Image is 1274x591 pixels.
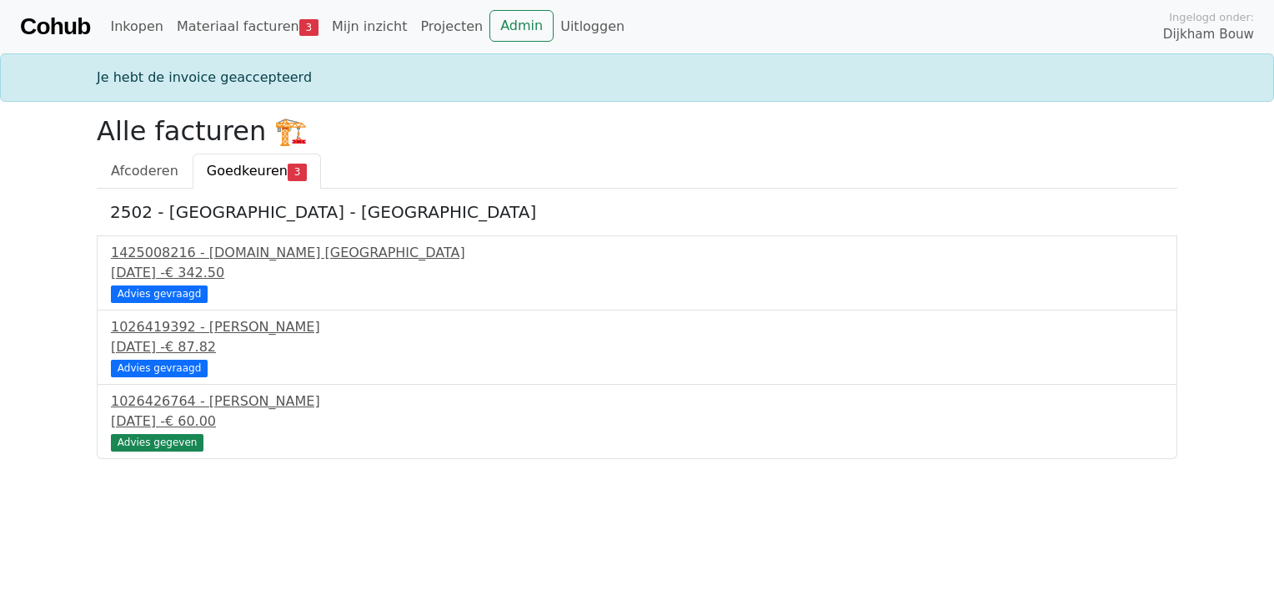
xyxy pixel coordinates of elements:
[97,154,193,189] a: Afcoderen
[111,337,1163,357] div: [DATE] -
[299,19,318,36] span: 3
[87,68,1187,88] div: Je hebt de invoice geaccepteerd
[111,434,203,451] div: Advies gegeven
[97,115,1177,147] h2: Alle facturen 🏗️
[1169,9,1254,25] span: Ingelogd onder:
[111,263,1163,283] div: [DATE] -
[111,317,1163,337] div: 1026419392 - [PERSON_NAME]
[489,10,554,42] a: Admin
[103,10,169,43] a: Inkopen
[165,339,216,355] span: € 87.82
[554,10,631,43] a: Uitloggen
[111,317,1163,375] a: 1026419392 - [PERSON_NAME][DATE] -€ 87.82 Advies gevraagd
[111,360,208,376] div: Advies gevraagd
[165,413,216,429] span: € 60.00
[170,10,325,43] a: Materiaal facturen3
[111,391,1163,412] div: 1026426764 - [PERSON_NAME]
[111,412,1163,432] div: [DATE] -
[193,154,321,189] a: Goedkeuren3
[110,202,1164,222] h5: 2502 - [GEOGRAPHIC_DATA] - [GEOGRAPHIC_DATA]
[325,10,414,43] a: Mijn inzicht
[111,285,208,302] div: Advies gevraagd
[1163,25,1254,44] span: Dijkham Bouw
[20,7,90,47] a: Cohub
[111,243,1163,263] div: 1425008216 - [DOMAIN_NAME] [GEOGRAPHIC_DATA]
[111,243,1163,301] a: 1425008216 - [DOMAIN_NAME] [GEOGRAPHIC_DATA][DATE] -€ 342.50 Advies gevraagd
[288,164,307,180] span: 3
[207,163,288,179] span: Goedkeuren
[111,391,1163,449] a: 1026426764 - [PERSON_NAME][DATE] -€ 60.00 Advies gegeven
[111,163,178,179] span: Afcoderen
[165,265,224,280] span: € 342.50
[414,10,489,43] a: Projecten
